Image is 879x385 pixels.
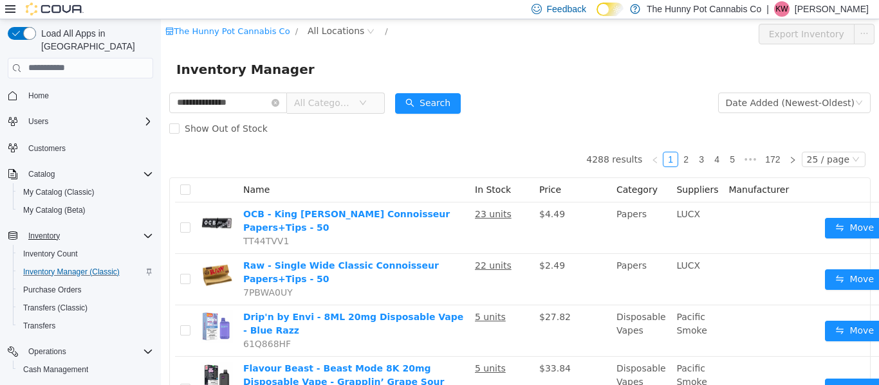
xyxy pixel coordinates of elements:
span: $33.84 [378,344,410,354]
span: Feedback [547,3,586,15]
u: 5 units [314,292,345,303]
button: icon: ellipsis [693,4,714,25]
button: icon: swapMove [664,359,723,380]
a: Flavour Beast - Beast Mode 8K 20mg Disposable Vape - Grapplin’ Grape Sour Apple Iced [82,344,283,381]
i: icon: down [198,80,206,89]
a: Inventory Manager (Classic) [18,264,125,280]
span: $4.49 [378,190,404,200]
i: icon: shop [5,8,13,16]
td: Disposable Vapes [450,286,510,337]
img: Drip'n by Envi - 8ML 20mg Disposable Vape - Blue Razz hero shot [40,291,72,323]
span: My Catalog (Beta) [23,205,86,215]
div: Date Added (Newest-Oldest) [565,74,694,93]
span: Transfers (Classic) [18,300,153,316]
span: Inventory [23,228,153,244]
span: Category [456,165,497,175]
span: Users [28,116,48,127]
u: 5 units [314,344,345,354]
span: Purchase Orders [23,285,82,295]
button: Inventory Manager (Classic) [13,263,158,281]
span: Manufacturer [568,165,628,175]
span: Price [378,165,400,175]
a: 172 [600,133,623,147]
input: Dark Mode [597,3,624,16]
a: Purchase Orders [18,282,87,298]
button: Catalog [23,166,60,182]
span: Pacific Smoke [515,292,546,316]
span: Customers [28,143,66,154]
span: Catalog [28,169,55,179]
div: 25 / page [646,133,689,147]
span: Name [82,165,109,175]
li: Previous Page [486,132,502,148]
button: My Catalog (Beta) [13,201,158,219]
button: Cash Management [13,361,158,379]
button: Transfers [13,317,158,335]
li: 4 [548,132,564,148]
span: All Locations [147,4,203,19]
a: Cash Management [18,362,93,377]
span: Inventory Manager [15,40,162,60]
li: Next Page [624,132,640,148]
span: Inventory [28,231,60,241]
td: Papers [450,183,510,235]
span: Users [23,114,153,129]
span: TT44TVV1 [82,217,128,227]
button: Inventory [3,227,158,245]
img: Cova [26,3,84,15]
span: ••• [579,132,600,148]
a: Raw - Single Wide Classic Connoisseur Papers+Tips - 50 [82,241,278,265]
a: 5 [564,133,578,147]
span: My Catalog (Classic) [18,184,153,200]
button: icon: swapMove [664,199,723,219]
i: icon: down [691,136,699,145]
p: The Hunny Pot Cannabis Co [647,1,761,17]
button: Inventory [23,228,65,244]
span: My Catalog (Beta) [18,202,153,218]
a: 3 [533,133,548,147]
a: My Catalog (Beta) [18,202,91,218]
span: Inventory Manager (Classic) [23,267,120,277]
li: 2 [517,132,533,148]
span: Operations [23,344,153,359]
li: 1 [502,132,517,148]
u: 23 units [314,190,351,200]
span: Operations [28,346,66,357]
span: Transfers (Classic) [23,303,88,313]
button: Inventory Count [13,245,158,263]
div: Kali Wehlann [774,1,790,17]
button: icon: searchSearch [234,74,300,94]
button: Purchase Orders [13,281,158,299]
button: Operations [23,344,71,359]
span: Home [23,87,153,103]
i: icon: down [694,80,702,89]
span: Load All Apps in [GEOGRAPHIC_DATA] [36,27,153,53]
span: Inventory Count [18,246,153,262]
span: Catalog [23,166,153,182]
span: $2.49 [378,241,404,251]
img: Raw - Single Wide Classic Connoisseur Papers+Tips - 50 hero shot [40,240,72,272]
a: Transfers [18,318,60,334]
button: Users [3,112,158,130]
span: All Categories [133,77,192,90]
a: 1 [503,133,517,147]
li: 3 [533,132,548,148]
span: 7PBWA0UY [82,268,132,278]
img: Flavour Beast - Beast Mode 8K 20mg Disposable Vape - Grapplin’ Grape Sour Apple Iced hero shot [40,343,72,375]
span: / [224,7,227,17]
span: Home [28,91,49,101]
a: 2 [518,133,532,147]
button: Catalog [3,165,158,183]
a: Home [23,88,54,103]
a: Drip'n by Envi - 8ML 20mg Disposable Vape - Blue Razz [82,292,302,316]
button: icon: swapMove [664,301,723,322]
li: 172 [600,132,624,148]
span: / [134,7,137,17]
p: [PERSON_NAME] [795,1,869,17]
span: In Stock [314,165,350,175]
span: LUCX [515,190,539,200]
span: LUCX [515,241,539,251]
a: My Catalog (Classic) [18,184,100,200]
img: OCB - King Slim Connoisseur Papers+Tips - 50 hero shot [40,188,72,220]
u: 22 units [314,241,351,251]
